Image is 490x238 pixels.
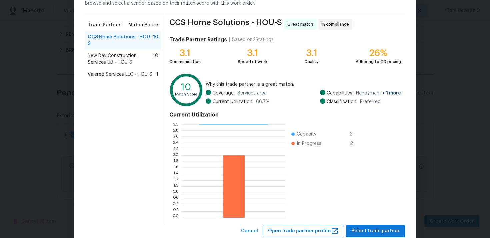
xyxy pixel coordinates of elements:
[346,225,405,237] button: Select trade partner
[351,227,400,235] span: Select trade partner
[173,128,179,132] text: 2.8
[169,50,201,56] div: 3.1
[263,225,344,237] button: Open trade partner profile
[169,36,227,43] h4: Trade Partner Ratings
[172,191,179,195] text: 0.8
[237,90,267,96] span: Services area
[327,98,357,105] span: Classification:
[238,58,267,65] div: Speed of work
[173,197,179,201] text: 0.6
[153,34,158,47] span: 10
[212,98,253,105] span: Current Utilization:
[268,227,339,235] span: Open trade partner profile
[175,92,197,96] text: Match Score
[304,50,319,56] div: 3.1
[327,90,353,96] span: Capabilities:
[297,131,316,138] span: Capacity
[206,81,401,88] span: Why this trade partner is a great match:
[238,225,261,237] button: Cancel
[169,58,201,65] div: Communication
[356,90,401,96] span: Handyman
[322,21,352,28] span: In compliance
[356,50,401,56] div: 26%
[287,21,316,28] span: Great match
[88,52,153,66] span: New Day Construction Services UB - HOU-S
[227,36,232,43] div: |
[297,140,321,147] span: In Progress
[169,19,282,30] span: CCS Home Solutions - HOU-S
[173,209,179,213] text: 0.2
[174,166,179,170] text: 1.6
[172,216,179,220] text: 0.0
[173,153,179,157] text: 2.0
[360,98,381,105] span: Preferred
[304,58,319,65] div: Quality
[232,36,274,43] div: Based on 23 ratings
[173,172,179,176] text: 1.4
[88,22,121,28] span: Trade Partner
[356,58,401,65] div: Adhering to OD pricing
[173,147,179,151] text: 2.2
[382,91,401,95] span: + 1 more
[128,22,158,28] span: Match Score
[88,71,152,78] span: Valereo Services LLC - HOU-S
[173,135,179,139] text: 2.6
[181,82,191,92] text: 10
[173,160,179,164] text: 1.8
[174,178,179,182] text: 1.2
[153,52,158,66] span: 10
[173,184,179,188] text: 1.0
[88,34,153,47] span: CCS Home Solutions - HOU-S
[156,71,158,78] span: 1
[241,227,258,235] span: Cancel
[238,50,267,56] div: 3.1
[350,131,361,138] span: 3
[350,140,361,147] span: 2
[212,90,235,96] span: Coverage:
[172,203,179,207] text: 0.4
[173,141,179,145] text: 2.4
[169,111,401,118] h4: Current Utilization
[256,98,270,105] span: 66.7 %
[173,122,179,126] text: 3.0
